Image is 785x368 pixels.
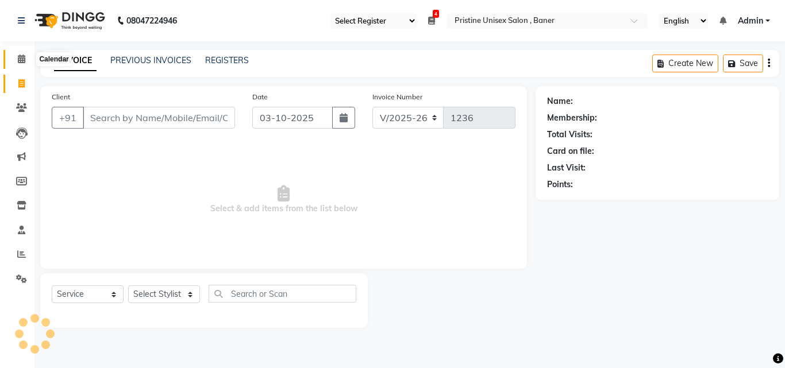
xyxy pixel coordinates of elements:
a: PREVIOUS INVOICES [110,55,191,65]
img: logo [29,5,108,37]
span: Select & add items from the list below [52,142,515,257]
div: Name: [547,95,573,107]
span: Admin [738,15,763,27]
button: Save [723,55,763,72]
a: REGISTERS [205,55,249,65]
button: Create New [652,55,718,72]
div: Total Visits: [547,129,592,141]
span: 4 [433,10,439,18]
label: Date [252,92,268,102]
div: Calendar [36,52,71,66]
div: Membership: [547,112,597,124]
label: Invoice Number [372,92,422,102]
input: Search by Name/Mobile/Email/Code [83,107,235,129]
div: Last Visit: [547,162,586,174]
input: Search or Scan [209,285,356,303]
b: 08047224946 [126,5,177,37]
label: Client [52,92,70,102]
button: +91 [52,107,84,129]
div: Card on file: [547,145,594,157]
div: Points: [547,179,573,191]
